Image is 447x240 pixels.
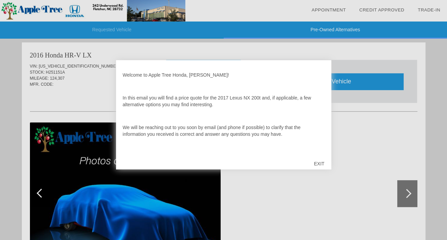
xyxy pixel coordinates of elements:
[418,7,440,12] a: Trade-In
[123,72,325,78] p: Welcome to Apple Tree Honda, [PERSON_NAME]!
[359,7,404,12] a: Credit Approved
[311,7,346,12] a: Appointment
[307,154,331,174] div: EXIT
[123,154,325,160] p: I look forward to providing you with a great experience as you search for a vehicle!
[123,124,325,137] p: We will be reaching out to you soon by email (and phone if possible) to clarify that the informat...
[123,94,325,108] p: In this email you will find a price quote for the 2017 Lexus NX 200t and, if applicable, a few al...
